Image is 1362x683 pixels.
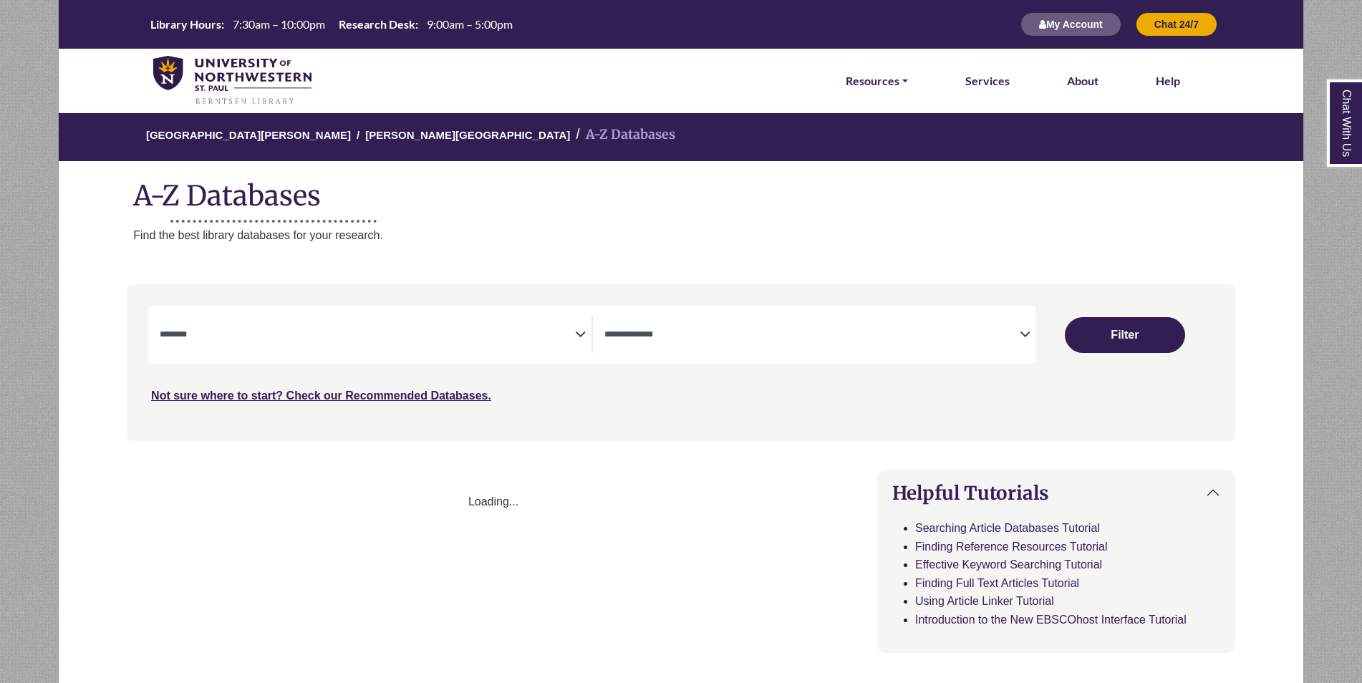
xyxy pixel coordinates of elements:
[427,17,513,31] span: 9:00am – 5:00pm
[145,16,518,30] table: Hours Today
[965,72,1010,90] a: Services
[58,112,1303,161] nav: breadcrumb
[915,595,1054,607] a: Using Article Linker Tutorial
[915,522,1100,534] a: Searching Article Databases Tutorial
[146,127,351,141] a: [GEOGRAPHIC_DATA][PERSON_NAME]
[365,127,570,141] a: [PERSON_NAME][GEOGRAPHIC_DATA]
[133,226,1303,245] p: Find the best library databases for your research.
[1067,72,1098,90] a: About
[570,125,675,145] li: A-Z Databases
[233,17,325,31] span: 7:30am – 10:00pm
[59,168,1303,212] h1: A-Z Databases
[604,330,1020,341] textarea: Filter
[127,284,1235,440] nav: Search filters
[915,558,1102,571] a: Effective Keyword Searching Tutorial
[145,16,225,32] th: Library Hours:
[915,614,1187,626] a: Introduction to the New EBSCOhost Interface Tutorial
[846,72,908,90] a: Resources
[915,541,1108,553] a: Finding Reference Resources Tutorial
[145,16,518,33] a: Hours Today
[915,577,1079,589] a: Finding Full Text Articles Tutorial
[153,56,311,106] img: library_home
[1136,12,1217,37] button: Chat 24/7
[1065,317,1185,353] button: Submit for Search Results
[333,16,419,32] th: Research Desk:
[1020,18,1121,30] a: My Account
[1156,72,1180,90] a: Help
[160,330,575,341] textarea: Filter
[1020,12,1121,37] button: My Account
[151,389,491,402] a: Not sure where to start? Check our Recommended Databases.
[878,470,1235,515] button: Helpful Tutorials
[1136,18,1217,30] a: Chat 24/7
[127,493,860,511] div: Loading...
